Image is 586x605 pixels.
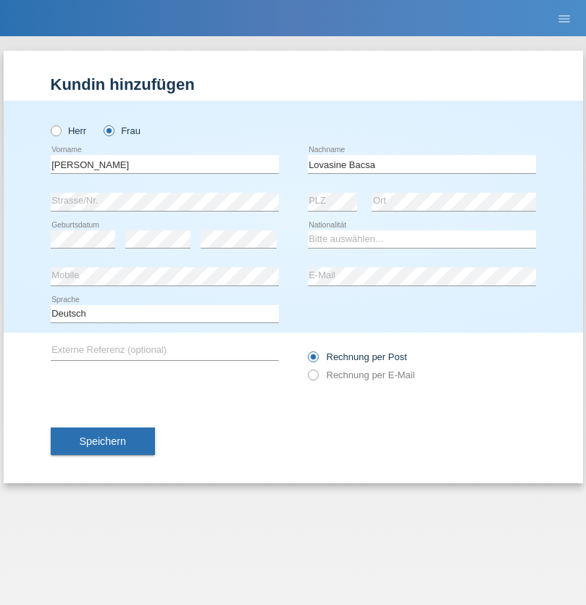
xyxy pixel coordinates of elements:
a: menu [550,14,579,22]
button: Speichern [51,427,155,455]
span: Speichern [80,435,126,447]
label: Rechnung per E-Mail [308,370,415,380]
input: Rechnung per Post [308,351,317,370]
input: Frau [104,125,113,135]
input: Rechnung per E-Mail [308,370,317,388]
label: Frau [104,125,141,136]
h1: Kundin hinzufügen [51,75,536,93]
label: Herr [51,125,87,136]
label: Rechnung per Post [308,351,407,362]
i: menu [557,12,572,26]
input: Herr [51,125,60,135]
